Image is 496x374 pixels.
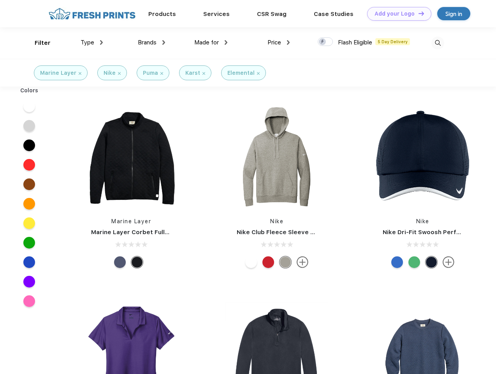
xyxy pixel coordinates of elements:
div: Navy [114,256,126,268]
div: Filter [35,39,51,48]
img: dropdown.png [162,40,165,45]
span: Price [267,39,281,46]
a: Nike [270,218,283,224]
img: DT [419,11,424,16]
a: Marine Layer Corbet Full-Zip Jacket [91,229,199,236]
div: Sign in [445,9,462,18]
div: Marine Layer [40,69,76,77]
div: Dark Grey Heather [280,256,291,268]
div: Add your Logo [375,11,415,17]
img: filter_cancel.svg [79,72,81,75]
div: Blue Sapphire [391,256,403,268]
div: Karst [185,69,200,77]
div: Navy [426,256,437,268]
div: University Red [262,256,274,268]
div: Nike [104,69,116,77]
div: White [245,256,257,268]
a: Nike Club Fleece Sleeve Swoosh Pullover Hoodie [237,229,383,236]
span: 5 Day Delivery [375,38,410,45]
span: Brands [138,39,157,46]
img: filter_cancel.svg [202,72,205,75]
a: Sign in [437,7,470,20]
div: Elemental [227,69,255,77]
img: filter_cancel.svg [118,72,121,75]
img: dropdown.png [225,40,227,45]
img: more.svg [297,256,308,268]
img: dropdown.png [287,40,290,45]
img: fo%20logo%202.webp [46,7,138,21]
a: CSR Swag [257,11,287,18]
a: Marine Layer [111,218,151,224]
img: filter_cancel.svg [160,72,163,75]
div: Puma [143,69,158,77]
a: Products [148,11,176,18]
a: Nike Dri-Fit Swoosh Perforated Cap [383,229,490,236]
img: more.svg [443,256,454,268]
span: Type [81,39,94,46]
a: Services [203,11,230,18]
a: Nike [416,218,429,224]
img: dropdown.png [100,40,103,45]
div: Black [131,256,143,268]
img: desktop_search.svg [431,37,444,49]
img: func=resize&h=266 [79,106,183,210]
img: func=resize&h=266 [371,106,475,210]
img: filter_cancel.svg [257,72,260,75]
span: Flash Eligible [338,39,372,46]
span: Made for [194,39,219,46]
div: Lucky Green [408,256,420,268]
div: Colors [14,86,44,95]
img: func=resize&h=266 [225,106,329,210]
